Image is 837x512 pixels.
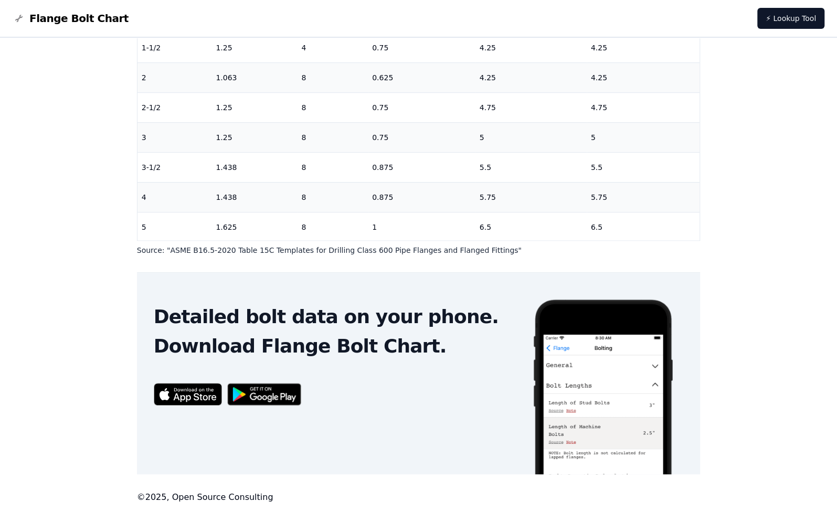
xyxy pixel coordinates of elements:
td: 8 [297,122,368,152]
td: 8 [297,62,368,92]
td: 8 [297,92,368,122]
td: 5.75 [475,182,587,212]
td: 0.75 [368,92,475,122]
td: 5.5 [587,152,700,182]
td: 1.25 [211,33,297,62]
td: 0.875 [368,152,475,182]
td: 1.25 [211,122,297,152]
td: 0.625 [368,62,475,92]
td: 1-1/2 [137,33,212,62]
td: 5 [587,122,700,152]
td: 8 [297,152,368,182]
td: 5.75 [587,182,700,212]
td: 5.5 [475,152,587,182]
td: 1.625 [211,212,297,242]
td: 1 [368,212,475,242]
td: 4.25 [475,62,587,92]
td: 3 [137,122,212,152]
h2: Detailed bolt data on your phone. [154,306,515,327]
a: Flange Bolt Chart LogoFlange Bolt Chart [13,11,129,26]
td: 6.5 [587,212,700,242]
img: Get it on Google Play [222,378,307,411]
td: 4.25 [475,33,587,62]
td: 0.75 [368,122,475,152]
td: 1.438 [211,182,297,212]
img: Flange Bolt Chart Logo [13,12,25,25]
td: 4.75 [587,92,700,122]
td: 4 [137,182,212,212]
td: 0.875 [368,182,475,212]
td: 0.75 [368,33,475,62]
td: 5 [475,122,587,152]
td: 4.25 [587,62,700,92]
td: 2 [137,62,212,92]
img: App Store badge for the Flange Bolt Chart app [154,383,222,406]
td: 1.063 [211,62,297,92]
td: 1.25 [211,92,297,122]
td: 2-1/2 [137,92,212,122]
td: 4 [297,33,368,62]
footer: © 2025 , Open Source Consulting [137,491,701,504]
p: Source: " ASME B16.5-2020 Table 15C Templates for Drilling Class 600 Pipe Flanges and Flanged Fit... [137,245,701,255]
td: 6.5 [475,212,587,242]
td: 4.25 [587,33,700,62]
span: Flange Bolt Chart [29,11,129,26]
td: 8 [297,212,368,242]
td: 8 [297,182,368,212]
td: 4.75 [475,92,587,122]
td: 3-1/2 [137,152,212,182]
td: 1.438 [211,152,297,182]
td: 5 [137,212,212,242]
a: ⚡ Lookup Tool [757,8,824,29]
h2: Download Flange Bolt Chart. [154,336,515,357]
